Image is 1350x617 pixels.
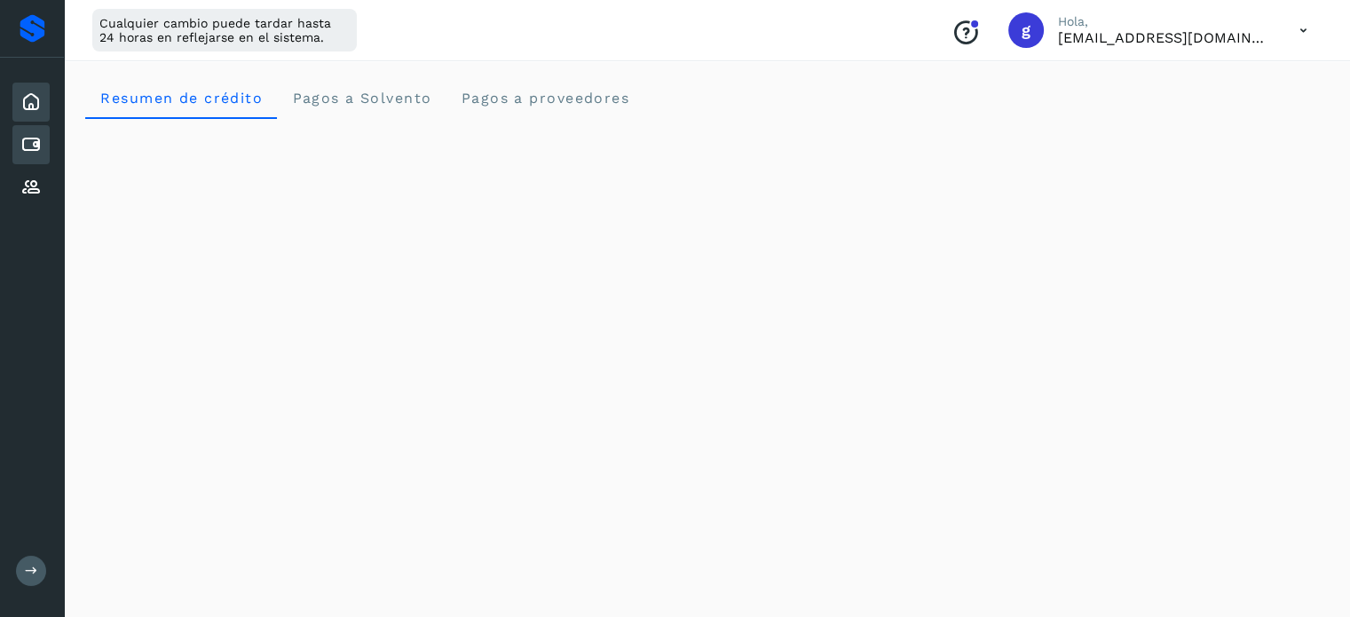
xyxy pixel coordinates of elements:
p: Hola, [1058,14,1271,29]
div: Inicio [12,83,50,122]
div: Cuentas por pagar [12,125,50,164]
span: Pagos a Solvento [291,90,431,107]
div: Proveedores [12,168,50,207]
span: Resumen de crédito [99,90,263,107]
div: Cualquier cambio puede tardar hasta 24 horas en reflejarse en el sistema. [92,9,357,51]
span: Pagos a proveedores [460,90,629,107]
p: gerenciageneral@ecol.mx [1058,29,1271,46]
